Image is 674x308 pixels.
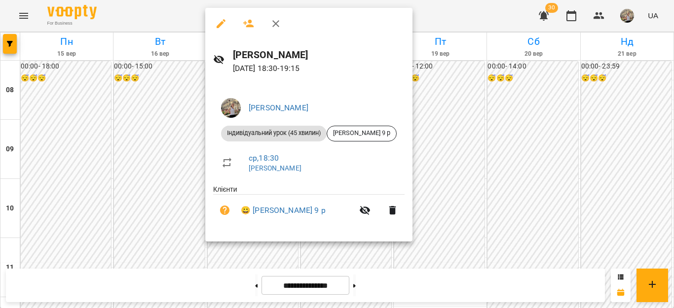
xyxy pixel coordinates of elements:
[327,129,396,137] span: [PERSON_NAME] 9 р
[213,199,237,222] button: Візит ще не сплачено. Додати оплату?
[233,63,405,74] p: [DATE] 18:30 - 19:15
[249,164,301,172] a: [PERSON_NAME]
[233,47,405,63] h6: [PERSON_NAME]
[213,184,405,230] ul: Клієнти
[249,153,279,163] a: ср , 18:30
[241,205,326,216] a: 😀 [PERSON_NAME] 9 р
[249,103,308,112] a: [PERSON_NAME]
[221,98,241,118] img: 3b46f58bed39ef2acf68cc3a2c968150.jpeg
[221,129,327,137] span: Індивідуальний урок (45 хвилин)
[327,126,397,141] div: [PERSON_NAME] 9 р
